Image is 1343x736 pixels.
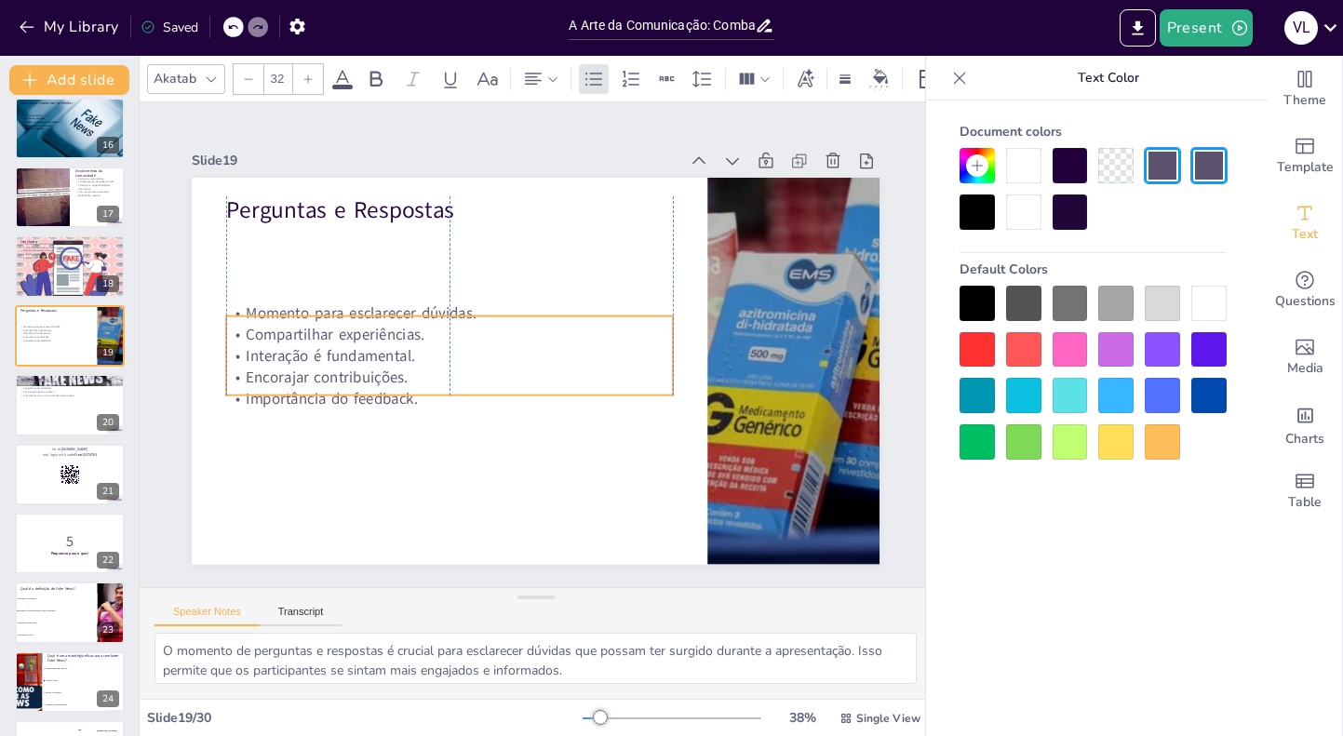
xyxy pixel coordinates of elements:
[18,634,96,636] span: Informação correta
[15,167,125,228] div: 17
[1284,11,1318,45] div: V L
[235,85,716,203] div: Slide 19
[23,124,51,127] span: Usar exemplos e histórias.
[233,260,675,373] p: Compartilhar experiências.
[20,531,119,552] p: 5
[47,653,119,663] p: Qual é uma estratégia eficaz para combater Fake News?
[61,447,88,451] strong: [DOMAIN_NAME]
[866,69,894,88] div: Background color
[960,115,1227,148] div: Document colors
[97,414,119,431] div: 20
[46,703,124,705] span: Aumentar a desinformação
[15,305,125,367] div: 19
[9,65,129,95] button: Add slide
[569,12,755,39] input: Insert title
[23,120,59,124] span: Adaptar a mensagem ao público.
[150,66,200,91] div: Akatab
[1275,291,1336,312] span: Questions
[228,281,670,395] p: Interação é fundamental.
[20,377,119,382] p: Agradecimentos
[20,245,119,248] p: Criatividade fortalece a comunicação.
[15,444,125,505] div: 21
[20,328,92,332] p: Compartilhar experiências.
[20,381,119,384] p: Agradecimento pela participação.
[46,691,124,693] span: Ignorar o problema
[15,235,125,297] div: 18
[97,690,119,707] div: 24
[97,552,119,569] div: 22
[75,181,119,184] p: Fortalecimento da coesão social.
[15,98,125,159] div: 16
[835,64,855,94] div: Border settings
[20,339,92,342] p: Importância do feedback.
[97,622,119,638] div: 23
[733,64,775,94] div: Column Count
[20,447,119,452] p: Go to
[75,177,119,181] p: Iniciativas comunitárias.
[20,387,119,391] p: Importância da interação.
[20,335,92,339] p: Encorajar contribuições.
[260,606,342,626] button: Transcript
[147,709,583,727] div: Slide 19 / 30
[20,238,119,244] p: Conclusão
[14,12,127,42] button: My Library
[46,679,124,681] span: Verificar fontes
[97,483,119,500] div: 21
[780,709,825,727] div: 38 %
[97,206,119,222] div: 17
[791,64,819,94] div: Text effects
[960,253,1227,286] div: Default Colors
[20,451,119,457] p: and login with code
[1268,257,1342,324] div: Get real-time input from your audience
[1268,458,1342,525] div: Add a table
[914,64,944,94] div: Layout
[220,323,662,436] p: Importância do feedback.
[154,606,260,626] button: Speaker Notes
[15,513,125,574] div: 22
[1268,190,1342,257] div: Add text boxes
[237,239,679,353] p: Momento para esclarecer dúvidas.
[51,551,88,555] strong: Prepare-se para o quiz!
[1284,9,1318,47] button: V L
[97,344,119,361] div: 19
[20,252,119,256] p: Educação contínua é vital.
[46,667,124,669] span: Compartilhar sem verificar
[224,301,666,415] p: Encorajar contribuições.
[1268,56,1342,123] div: Change the overall theme
[1288,492,1322,513] span: Table
[258,132,702,257] p: Perguntas e Respostas
[1283,90,1326,111] span: Theme
[18,598,96,600] span: Informação verdadeira
[75,168,119,179] p: Envolvimento da Comunidade
[974,56,1242,100] p: Text Color
[1287,358,1323,379] span: Media
[1277,157,1334,178] span: Template
[20,391,119,395] p: Contribuição para o sucesso.
[1120,9,1156,47] button: Export to PowerPoint
[20,586,92,592] p: Qual é a definição de Fake News?
[20,242,119,246] p: Comunicação clara é essencial.
[20,248,119,252] p: Responsabilidade é de todos.
[141,19,198,36] div: Saved
[1160,9,1253,47] button: Present
[18,610,96,612] span: Informação falsa apresentada como verdadeira
[15,582,125,643] div: 23
[15,651,125,713] div: 24
[23,114,42,117] span: Ouvir ativamente.
[20,325,92,328] p: Momento para esclarecer dúvidas.
[20,255,119,259] p: Envolvimento da comunidade é crucial.
[1268,324,1342,391] div: Add images, graphics, shapes or video
[75,194,119,198] p: Mobilização coletiva.
[20,332,92,336] p: Interação é fundamental.
[75,184,119,191] p: Promover a responsabilidade informativa.
[1285,429,1324,449] span: Charts
[154,633,917,684] textarea: O momento de perguntas e respostas é crucial para esclarecer dúvidas que possam ter surgido duran...
[20,383,119,387] p: Esperança de aplicação prática.
[1268,123,1342,190] div: Add ready made slides
[20,394,119,397] p: Compromisso com a comunicação responsável.
[23,116,45,120] span: Ser claro e conciso.
[18,622,96,624] span: Informação irrelevante
[20,308,92,314] p: Perguntas e Respostas
[97,275,119,292] div: 18
[15,374,125,435] div: 20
